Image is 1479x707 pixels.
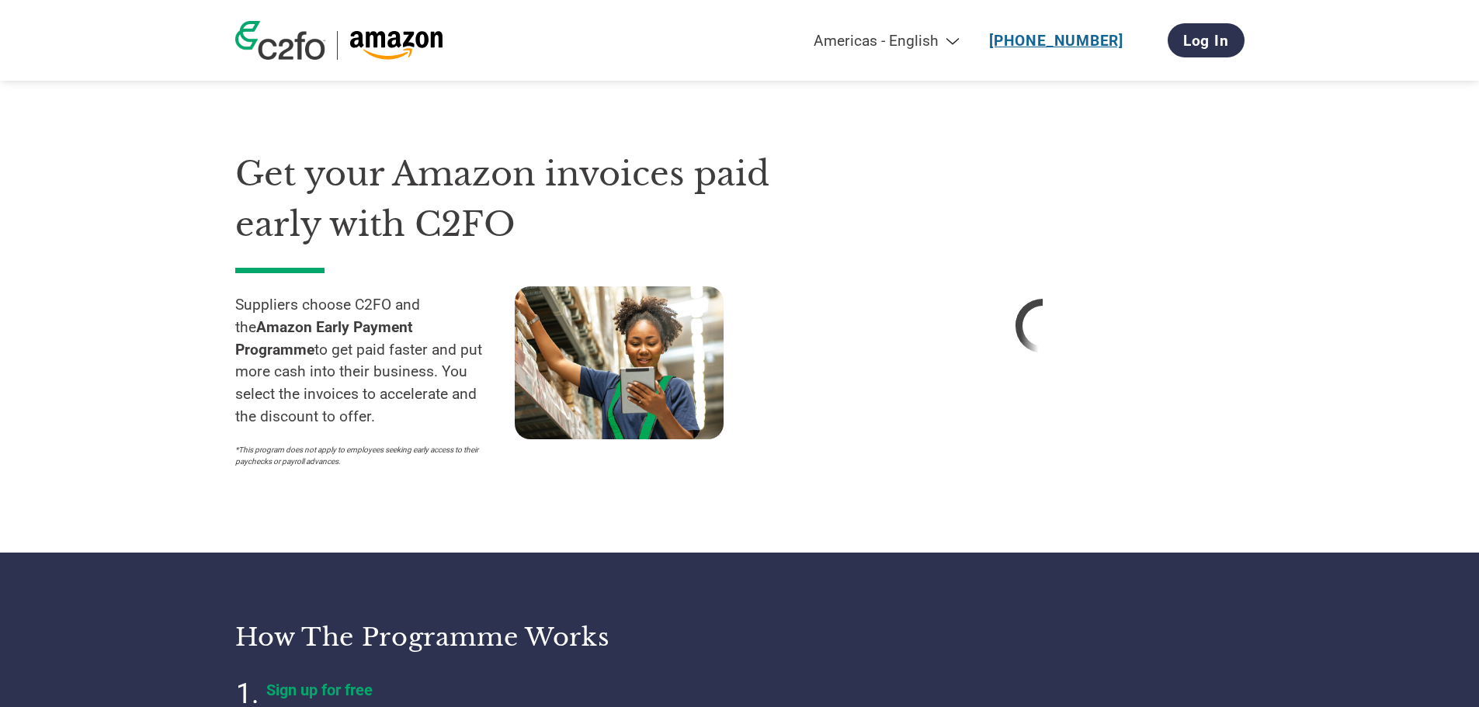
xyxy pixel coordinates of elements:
img: supply chain worker [515,286,724,439]
a: [PHONE_NUMBER] [989,32,1137,50]
a: Log In [1168,23,1245,57]
img: Amazon [349,31,443,60]
a: [PHONE_NUMBER] [977,32,1148,50]
h1: Get your Amazon invoices paid early with C2FO [235,149,794,249]
p: Suppliers choose C2FO and the to get paid faster and put more cash into their business. You selec... [235,294,515,428]
img: c2fo logo [235,21,325,60]
strong: Amazon Early Payment Programme [235,318,413,359]
h3: How the programme works [235,622,720,653]
h4: Sign up for free [266,681,654,699]
p: *This program does not apply to employees seeking early access to their paychecks or payroll adva... [235,444,499,467]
